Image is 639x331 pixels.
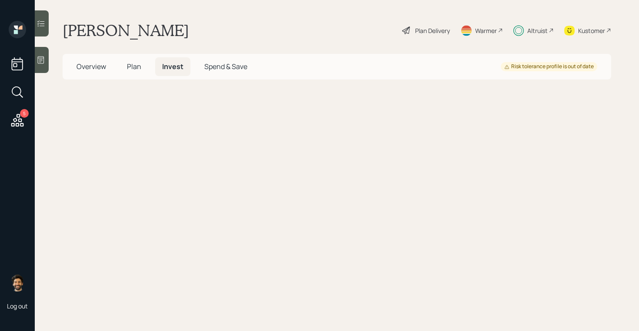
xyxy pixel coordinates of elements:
[127,62,141,71] span: Plan
[20,109,29,118] div: 5
[77,62,106,71] span: Overview
[204,62,247,71] span: Spend & Save
[578,26,605,35] div: Kustomer
[63,21,189,40] h1: [PERSON_NAME]
[504,63,594,70] div: Risk tolerance profile is out of date
[527,26,548,35] div: Altruist
[162,62,183,71] span: Invest
[415,26,450,35] div: Plan Delivery
[475,26,497,35] div: Warmer
[7,302,28,310] div: Log out
[9,274,26,291] img: eric-schwartz-headshot.png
